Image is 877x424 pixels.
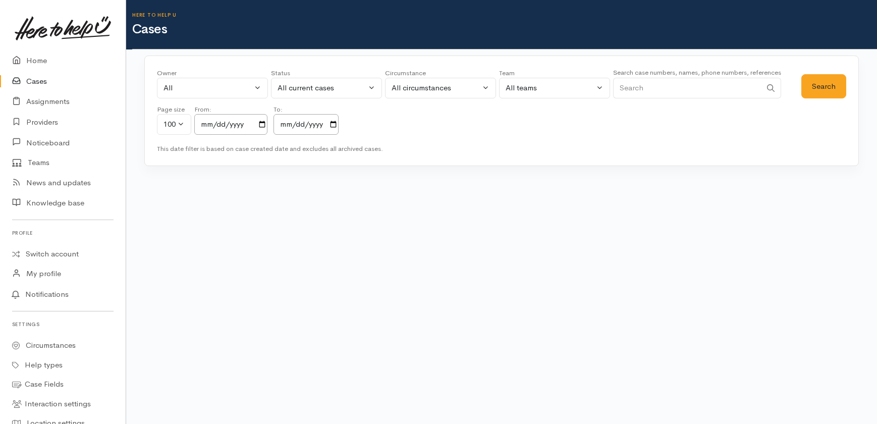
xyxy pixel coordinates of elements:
button: 100 [157,114,191,135]
button: All teams [499,78,610,98]
small: Search case numbers, names, phone numbers, references [613,68,781,77]
div: 100 [163,119,176,130]
div: Status [271,68,382,78]
h6: Settings [12,317,114,331]
div: This date filter is based on case created date and excludes all archived cases. [157,144,846,154]
div: Circumstance [385,68,496,78]
div: Owner [157,68,268,78]
button: Search [801,74,846,99]
h1: Cases [132,22,877,37]
h6: Here to help u [132,12,877,18]
button: All circumstances [385,78,496,98]
div: From: [194,104,267,115]
div: All circumstances [392,82,480,94]
h6: Profile [12,226,114,240]
button: All [157,78,268,98]
div: All current cases [278,82,366,94]
input: Search [613,78,761,98]
div: All [163,82,252,94]
div: Team [499,68,610,78]
div: To: [273,104,339,115]
div: Page size [157,104,191,115]
button: All current cases [271,78,382,98]
div: All teams [506,82,594,94]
